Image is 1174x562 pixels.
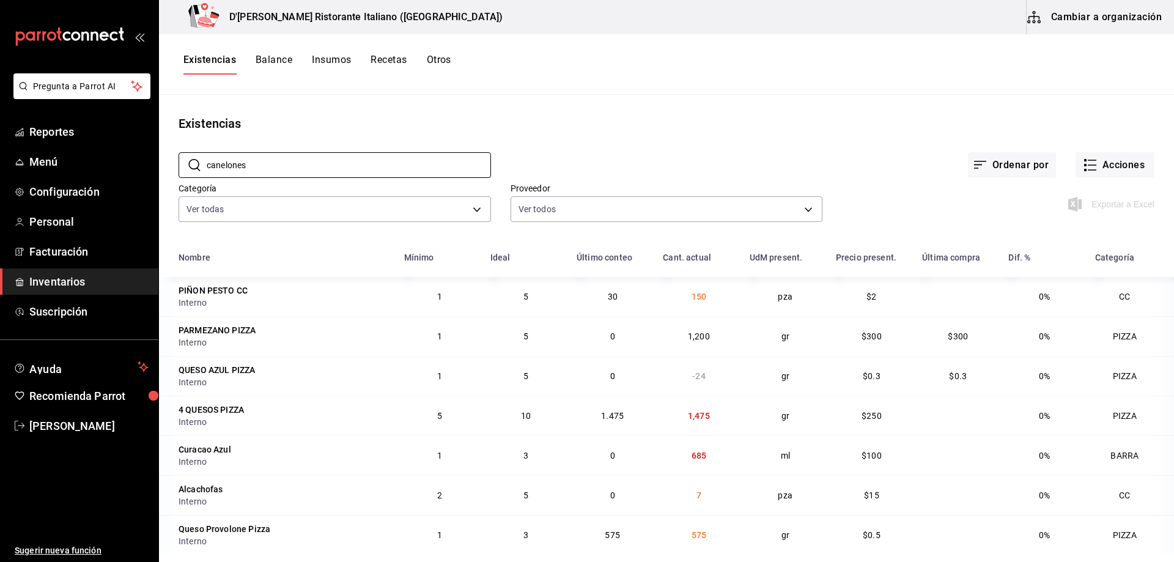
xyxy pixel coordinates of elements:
div: Curacao Azul [179,443,231,456]
div: PARMEZANO PIZZA [179,324,256,336]
td: gr [742,356,829,396]
span: Personal [29,213,149,230]
div: Interno [179,495,389,508]
div: Existencias [179,114,241,133]
span: 0% [1039,371,1050,381]
span: Pregunta a Parrot AI [33,80,131,93]
div: Mínimo [404,253,434,262]
td: gr [742,396,829,435]
button: Balance [256,54,292,75]
span: 1.475 [601,411,624,421]
span: $0.3 [863,371,880,381]
span: 1 [437,530,442,540]
span: 3 [523,530,528,540]
div: Interno [179,376,389,388]
span: 0 [610,331,615,341]
div: Precio present. [836,253,896,262]
td: CC [1088,277,1174,316]
span: 0 [610,371,615,381]
div: Última compra [922,253,980,262]
span: $300 [948,331,968,341]
span: $250 [862,411,882,421]
span: 0% [1039,331,1050,341]
div: Dif. % [1008,253,1030,262]
span: Ver todos [519,203,556,215]
span: 0% [1039,292,1050,301]
span: -24 [692,371,705,381]
span: Sugerir nueva función [15,544,149,557]
div: Cant. actual [663,253,711,262]
span: Inventarios [29,273,149,290]
span: 1 [437,451,442,460]
td: gr [742,515,829,555]
td: gr [742,316,829,356]
button: Recetas [371,54,407,75]
span: $2 [866,292,876,301]
span: 1,475 [688,411,710,421]
span: Suscripción [29,303,149,320]
label: Categoría [179,184,491,193]
span: Menú [29,153,149,170]
span: 0% [1039,490,1050,500]
div: PIÑON PESTO CC [179,284,248,297]
button: Existencias [183,54,236,75]
span: 150 [692,292,706,301]
td: PIZZA [1088,515,1174,555]
span: 685 [692,451,706,460]
span: 1 [437,331,442,341]
td: BARRA [1088,435,1174,475]
div: QUESO AZUL PIZZA [179,364,255,376]
span: 0% [1039,530,1050,540]
a: Pregunta a Parrot AI [9,89,150,102]
div: navigation tabs [183,54,451,75]
span: 5 [437,411,442,421]
div: Nombre [179,253,210,262]
span: $100 [862,451,882,460]
td: CC [1088,475,1174,515]
button: Acciones [1076,152,1154,178]
span: 0 [610,490,615,500]
div: Interno [179,336,389,349]
input: Buscar nombre de insumo [207,153,491,177]
div: Interno [179,297,389,309]
td: pza [742,475,829,515]
span: Ayuda [29,360,133,374]
td: PIZZA [1088,396,1174,435]
button: Pregunta a Parrot AI [13,73,150,99]
span: $300 [862,331,882,341]
label: Proveedor [511,184,823,193]
td: PIZZA [1088,356,1174,396]
div: Interno [179,416,389,428]
span: $15 [864,490,879,500]
span: 2 [437,490,442,500]
span: 7 [696,490,701,500]
button: Otros [427,54,451,75]
span: 5 [523,371,528,381]
span: [PERSON_NAME] [29,418,149,434]
div: Categoría [1095,253,1134,262]
td: PIZZA [1088,316,1174,356]
span: 5 [523,490,528,500]
td: pza [742,277,829,316]
span: 0% [1039,451,1050,460]
button: open_drawer_menu [135,32,144,42]
span: $0.3 [949,371,967,381]
span: 5 [523,292,528,301]
span: $0.5 [863,530,880,540]
div: Ideal [490,253,511,262]
span: 3 [523,451,528,460]
span: Reportes [29,124,149,140]
div: Interno [179,456,389,468]
div: Alcachofas [179,483,223,495]
span: 575 [692,530,706,540]
button: Ordenar por [968,152,1056,178]
span: 0 [610,451,615,460]
div: 4 QUESOS PIZZA [179,404,244,416]
span: 0% [1039,411,1050,421]
div: Queso Provolone Pizza [179,523,270,535]
span: Recomienda Parrot [29,388,149,404]
span: 1,200 [688,331,710,341]
div: Último conteo [577,253,632,262]
div: Interno [179,535,389,547]
span: 1 [437,371,442,381]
